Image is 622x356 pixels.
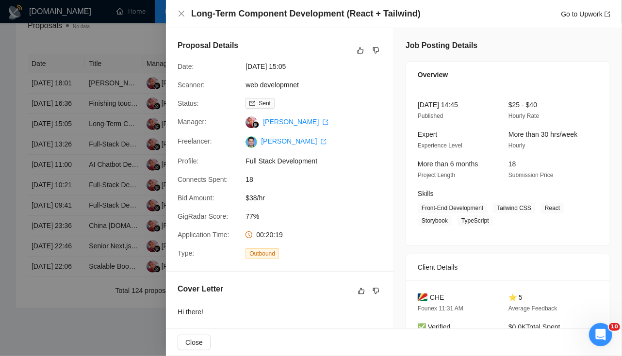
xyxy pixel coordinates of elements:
span: ⭐ 5 [508,293,523,301]
button: dislike [370,45,382,56]
span: Date: [178,63,194,70]
span: [DATE] 15:05 [246,61,391,72]
span: Overview [418,69,448,80]
span: 10 [609,323,620,331]
span: Average Feedback [508,305,557,312]
span: $38/hr [246,193,391,203]
span: 18 [246,174,391,185]
img: 🇸🇨 [418,292,427,303]
a: [PERSON_NAME] export [263,118,328,126]
span: Submission Price [508,172,554,178]
button: Close [178,10,185,18]
span: Project Length [418,172,455,178]
span: Storybook [418,215,452,226]
span: CHE [430,292,444,303]
span: Full Stack Development [246,156,391,166]
span: Close [185,337,203,348]
span: Application Time: [178,231,229,239]
span: Status: [178,99,199,107]
span: export [323,119,328,125]
span: Sent [259,100,271,107]
span: React [541,203,564,213]
button: Close [178,335,211,350]
span: Manager: [178,118,206,126]
span: like [357,47,364,54]
span: More than 30 hrs/week [508,130,577,138]
span: Published [418,113,443,119]
span: mail [249,100,255,106]
span: TypeScript [458,215,493,226]
span: Scanner: [178,81,205,89]
span: Outbound [246,248,279,259]
h5: Job Posting Details [406,40,477,51]
button: like [356,285,367,297]
span: dislike [373,47,379,54]
span: like [358,287,365,295]
span: export [605,11,610,17]
span: Tailwind CSS [493,203,535,213]
span: Skills [418,190,434,197]
span: ✅ Verified [418,323,451,331]
span: Connects Spent: [178,176,228,183]
button: dislike [370,285,382,297]
span: [DATE] 14:45 [418,101,458,109]
span: Founex 11:31 AM [418,305,463,312]
span: Profile: [178,157,199,165]
span: Front-End Development [418,203,487,213]
iframe: Intercom live chat [589,323,612,346]
span: $0.0K Total Spent [508,323,560,331]
a: web developmnet [246,81,299,89]
span: Type: [178,249,194,257]
div: Client Details [418,254,598,280]
span: Experience Level [418,142,462,149]
span: Freelancer: [178,137,212,145]
h5: Cover Letter [178,283,223,295]
span: More than 6 months [418,160,478,168]
img: gigradar-bm.png [252,121,259,128]
span: $25 - $40 [508,101,537,109]
span: export [321,139,327,145]
h4: Long-Term Component Development (React + Tailwind) [191,8,421,20]
span: GigRadar Score: [178,212,228,220]
span: 00:20:19 [256,231,283,239]
a: Go to Upworkexport [561,10,610,18]
span: Expert [418,130,437,138]
img: c1xPIZKCd_5qpVW3p9_rL3BM5xnmTxF9N55oKzANS0DJi4p2e9ZOzoRW-Ms11vJalQ [246,136,257,148]
button: like [355,45,366,56]
span: Bid Amount: [178,194,214,202]
span: close [178,10,185,17]
span: 18 [508,160,516,168]
span: clock-circle [246,231,252,238]
a: [PERSON_NAME] export [261,137,327,145]
span: dislike [373,287,379,295]
span: 77% [246,211,391,222]
h5: Proposal Details [178,40,238,51]
span: Hourly Rate [508,113,539,119]
span: Hourly [508,142,525,149]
